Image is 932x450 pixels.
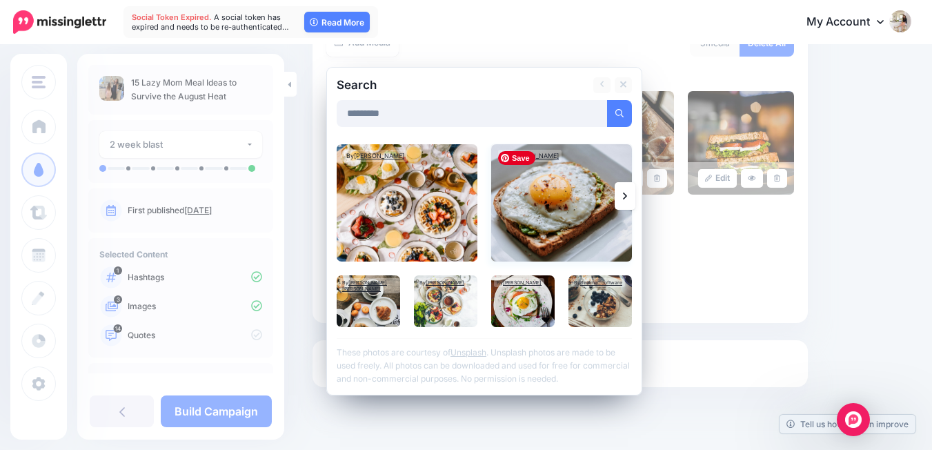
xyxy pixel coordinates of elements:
[132,12,212,22] span: Social Token Expired.
[342,280,387,292] a: [PERSON_NAME] [PERSON_NAME]
[337,79,377,91] h2: Search
[99,249,262,260] h4: Selected Content
[688,91,795,195] img: NXMQ3HJVWSY8Z9ZZUOLDZ7MNMXVSFA74_large.jpg
[110,137,246,153] div: 2 week blast
[337,275,400,327] img: Franch bakeries are always a good idea
[128,300,262,313] p: Images
[426,280,464,286] a: [PERSON_NAME]
[417,278,467,287] div: By
[126,166,130,170] li: A post will be sent on day 1
[491,275,555,327] img: Fancy Toast
[503,280,542,286] a: [PERSON_NAME]
[248,165,255,172] li: A post will be sent on day 14
[414,275,477,327] img: Sometimes the very best breakfast eats are the simplest.
[128,329,262,342] p: Quotes
[304,12,370,32] a: Read More
[132,12,289,32] span: A social token has expired and needs to be re-authenticated…
[224,166,228,170] li: A post will be sent on day 10
[175,166,179,170] li: A post will be sent on day 5
[508,152,559,159] a: [PERSON_NAME]
[114,295,122,304] span: 3
[354,152,404,159] a: [PERSON_NAME]
[114,266,122,275] span: 1
[32,76,46,88] img: menu.png
[571,278,625,287] div: By
[580,280,622,286] a: Realmac Software
[339,278,400,293] div: By
[498,151,535,165] span: Save
[184,205,212,215] a: [DATE]
[450,347,486,358] a: Unsplash
[99,165,106,172] li: A post will be sent on day 0
[131,76,262,104] p: 15 Lazy Mom Meal Ideas to Survive the August Heat
[13,10,106,34] img: Missinglettr
[337,338,632,385] p: These photos are courtesy of . Unsplash photos are made to be used freely. All photos can be down...
[337,144,477,262] img: My friends and I were at the last few weeks of college so we decided to maximize the time we had ...
[494,278,544,287] div: By
[99,131,262,158] button: 2 week blast
[568,275,632,327] img: Breakfast Granola. Food styling by Rhubarb & Beans.
[151,166,155,170] li: A post will be sent on day 2
[128,204,262,217] p: First published
[698,169,737,188] a: Edit
[780,415,915,433] a: Tell us how we can improve
[793,6,911,39] a: My Account
[199,166,204,170] li: A post will be sent on day 7
[114,324,123,333] span: 14
[837,403,870,436] div: Open Intercom Messenger
[128,271,262,284] p: Hashtags
[344,150,407,162] div: By
[99,76,124,101] img: 6178284c98216188f7ca61921f9dd109_thumb.jpg
[498,150,562,162] div: By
